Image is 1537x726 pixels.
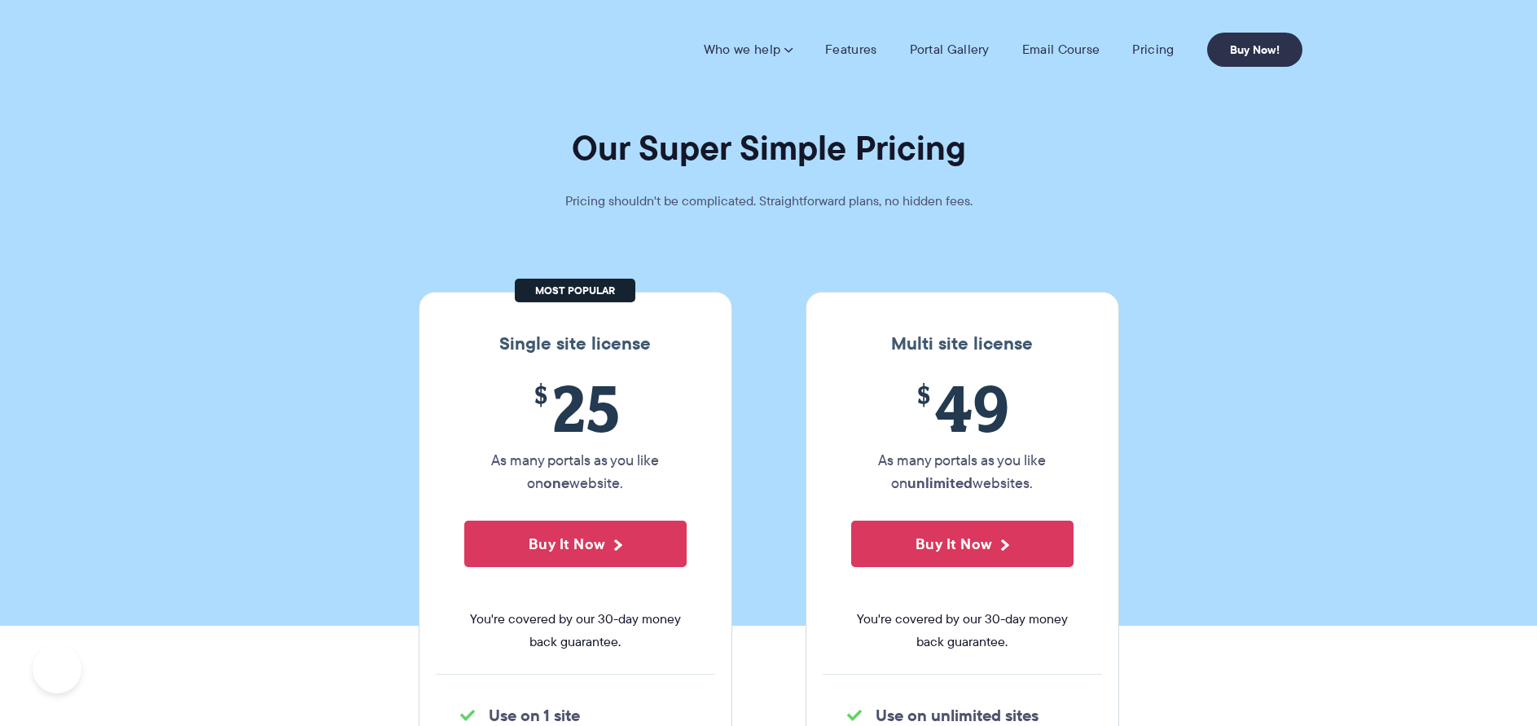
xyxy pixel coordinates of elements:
[464,608,687,653] span: You're covered by our 30-day money back guarantee.
[851,371,1074,445] span: 49
[464,449,687,495] p: As many portals as you like on website.
[907,472,973,494] strong: unlimited
[525,190,1013,213] p: Pricing shouldn't be complicated. Straightforward plans, no hidden fees.
[543,472,569,494] strong: one
[33,645,81,693] iframe: Toggle Customer Support
[1132,42,1174,58] a: Pricing
[704,42,793,58] a: Who we help
[436,333,715,354] h3: Single site license
[464,371,687,445] span: 25
[851,449,1074,495] p: As many portals as you like on websites.
[825,42,876,58] a: Features
[464,521,687,567] button: Buy It Now
[1207,33,1302,67] a: Buy Now!
[823,333,1102,354] h3: Multi site license
[851,608,1074,653] span: You're covered by our 30-day money back guarantee.
[851,521,1074,567] button: Buy It Now
[910,42,990,58] a: Portal Gallery
[1022,42,1100,58] a: Email Course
